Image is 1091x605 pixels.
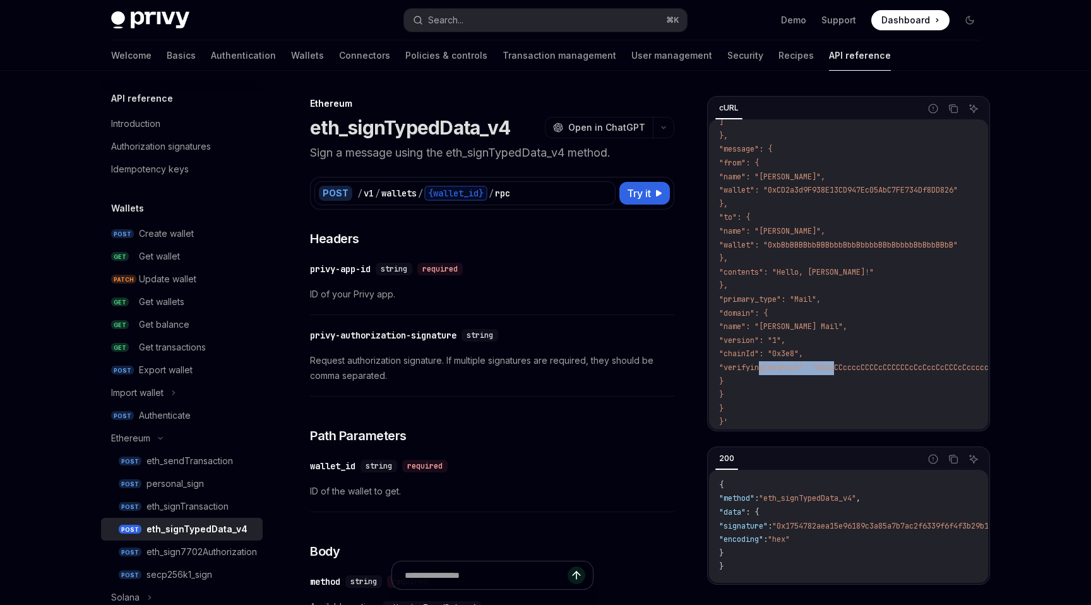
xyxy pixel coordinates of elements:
[310,484,674,499] span: ID of the wallet to get.
[719,253,728,263] span: },
[495,187,510,200] div: rpc
[417,263,463,275] div: required
[310,116,510,139] h1: eth_signTypedData_v4
[139,226,194,241] div: Create wallet
[139,408,191,423] div: Authenticate
[119,548,141,557] span: POST
[339,40,390,71] a: Connectors
[631,40,712,71] a: User management
[467,330,493,340] span: string
[746,507,759,517] span: : {
[719,172,825,182] span: "name": "[PERSON_NAME]",
[719,212,750,222] span: "to": {
[111,116,160,131] div: Introduction
[101,291,263,313] a: GETGet wallets
[719,376,724,386] span: }
[101,404,263,427] a: POSTAuthenticate
[357,187,362,200] div: /
[418,187,423,200] div: /
[925,451,941,467] button: Report incorrect code
[375,187,380,200] div: /
[146,499,229,514] div: eth_signTransaction
[291,40,324,71] a: Wallets
[111,590,140,605] div: Solana
[139,294,184,309] div: Get wallets
[111,139,211,154] div: Authorization signatures
[960,10,980,30] button: Toggle dark mode
[111,320,129,330] span: GET
[111,297,129,307] span: GET
[119,457,141,466] span: POST
[428,13,463,28] div: Search...
[101,112,263,135] a: Introduction
[871,10,950,30] a: Dashboard
[619,182,670,205] button: Try it
[719,308,768,318] span: "domain": {
[719,158,759,168] span: "from": {
[715,451,738,466] div: 200
[310,542,340,560] span: Body
[781,14,806,27] a: Demo
[719,199,728,209] span: },
[101,336,263,359] a: GETGet transactions
[719,335,785,345] span: "version": "1",
[111,343,129,352] span: GET
[111,201,144,216] h5: Wallets
[719,294,821,304] span: "primary_type": "Mail",
[310,263,371,275] div: privy-app-id
[211,40,276,71] a: Authentication
[111,252,129,261] span: GET
[119,525,141,534] span: POST
[768,521,772,531] span: :
[719,404,724,414] span: }
[829,40,891,71] a: API reference
[965,100,982,117] button: Ask AI
[945,100,962,117] button: Copy the contents from the code block
[402,460,448,472] div: required
[111,40,152,71] a: Welcome
[627,186,651,201] span: Try it
[503,40,616,71] a: Transaction management
[404,9,687,32] button: Search...⌘K
[167,40,196,71] a: Basics
[101,495,263,518] a: POSTeth_signTransaction
[101,222,263,245] a: POSTCreate wallet
[101,245,263,268] a: GETGet wallet
[139,362,193,378] div: Export wallet
[768,534,790,544] span: "hex"
[719,131,728,141] span: },
[715,100,742,116] div: cURL
[310,97,674,110] div: Ethereum
[719,267,874,277] span: "contents": "Hello, [PERSON_NAME]!"
[719,144,772,154] span: "message": {
[381,264,407,274] span: string
[310,287,674,302] span: ID of your Privy app.
[139,272,196,287] div: Update wallet
[719,548,724,558] span: }
[310,353,674,383] span: Request authorization signature. If multiple signatures are required, they should be comma separa...
[146,544,257,560] div: eth_sign7702Authorization
[146,453,233,469] div: eth_sendTransaction
[101,518,263,541] a: POSTeth_signTypedData_v4
[545,117,653,138] button: Open in ChatGPT
[111,366,134,375] span: POST
[666,15,679,25] span: ⌘ K
[881,14,930,27] span: Dashboard
[101,313,263,336] a: GETGet balance
[101,158,263,181] a: Idempotency keys
[111,11,189,29] img: dark logo
[101,359,263,381] a: POSTExport wallet
[111,91,173,106] h5: API reference
[139,249,180,264] div: Get wallet
[310,144,674,162] p: Sign a message using the eth_signTypedData_v4 method.
[101,135,263,158] a: Authorization signatures
[111,385,164,400] div: Import wallet
[111,275,136,284] span: PATCH
[568,121,645,134] span: Open in ChatGPT
[101,450,263,472] a: POSTeth_sendTransaction
[146,476,204,491] div: personal_sign
[146,567,212,582] div: secp256k1_sign
[719,362,1006,373] span: "verifyingContract": "0xCcCCccccCCCCcCCCCCCcCcCccCcCCCcCcccccccC"
[856,493,861,503] span: ,
[405,40,487,71] a: Policies & controls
